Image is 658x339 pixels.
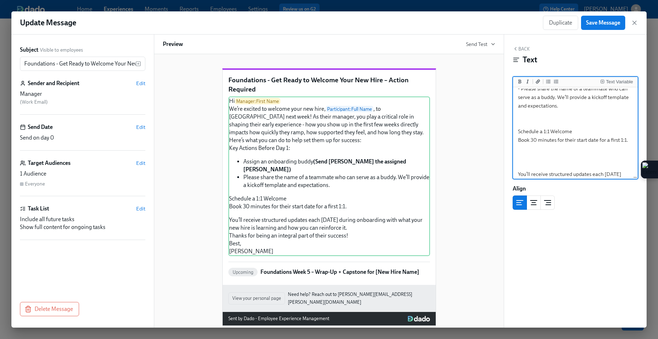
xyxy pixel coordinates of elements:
[135,61,141,67] svg: Insert text variable
[20,205,145,240] div: Task ListEditInclude all future tasksShow full content for ongoing tasks
[28,159,71,167] h6: Target Audiences
[529,198,538,207] svg: Center
[228,292,285,304] button: View your personal page
[20,159,145,196] div: Target AudiencesEdit1 AudienceEveryone
[260,268,419,276] p: Foundations Week 5 – Wrap-Up + Capstone for [New Hire Name]
[228,315,329,323] div: Sent by Dado - Employee Experience Management
[408,316,430,322] img: Dado
[136,160,145,167] button: Edit
[642,162,657,177] img: Extension Icon
[527,195,541,210] button: center aligned
[228,97,430,256] div: HiManager:First Name We’re excited to welcome your new hire,Participant:Full Name, to [GEOGRAPHIC...
[549,19,572,26] span: Duplicate
[581,16,625,30] button: Save Message
[543,16,578,30] button: Duplicate
[599,78,634,85] button: Insert Text Variable
[26,306,73,313] span: Delete Message
[523,54,537,65] h4: Text
[20,79,145,115] div: Sender and RecipientEditManager (Work Email)
[228,75,430,94] p: Foundations - Get Ready to Welcome Your New Hire – Action Required
[20,123,145,151] div: Send DateEditSend on day 0
[20,215,145,223] div: Include all future tasks
[586,19,620,26] span: Save Message
[543,198,552,207] svg: Right
[20,46,38,54] label: Subject
[163,40,183,48] h6: Preview
[20,90,145,98] div: Manager
[513,46,530,52] button: Back
[136,80,145,87] button: Edit
[513,195,555,210] div: text alignment
[20,99,48,105] span: ( Work Email )
[20,302,79,316] button: Delete Message
[228,270,258,275] span: Upcoming
[524,78,531,85] button: Add italic text
[20,170,145,178] div: 1 Audience
[516,78,523,85] button: Add bold text
[606,79,633,84] div: Text Variable
[25,181,45,187] div: Everyone
[466,41,495,48] button: Send Test
[545,78,552,85] button: Add unordered list
[136,205,145,212] button: Edit
[540,195,555,210] button: right aligned
[28,205,49,213] h6: Task List
[20,134,145,142] div: Send on day 0
[553,78,560,85] button: Add ordered list
[513,195,527,210] button: left aligned
[20,223,145,231] div: Show full content for ongoing tasks
[515,198,524,207] svg: Left
[136,124,145,131] button: Edit
[288,291,430,306] a: Need help? Reach out to [PERSON_NAME][EMAIL_ADDRESS][PERSON_NAME][DOMAIN_NAME]
[513,185,526,193] label: Align
[28,123,53,131] h6: Send Date
[40,47,83,53] span: Visible to employees
[28,79,79,87] h6: Sender and Recipient
[232,295,281,302] span: View your personal page
[534,78,542,85] button: Add a link
[20,17,76,28] h1: Update Message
